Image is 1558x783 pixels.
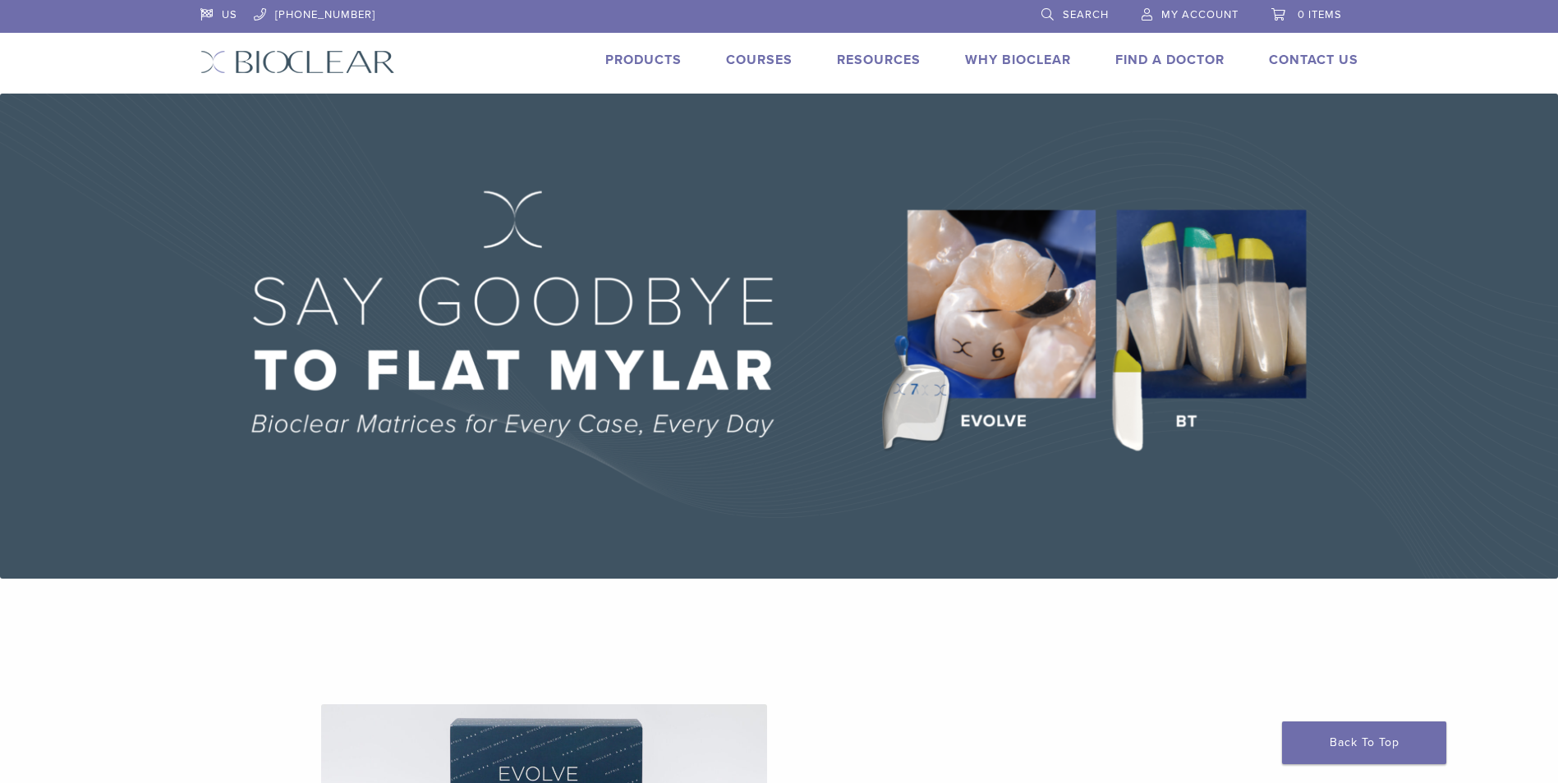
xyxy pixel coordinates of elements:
[1298,8,1342,21] span: 0 items
[605,52,682,68] a: Products
[200,50,395,74] img: Bioclear
[1269,52,1358,68] a: Contact Us
[1063,8,1109,21] span: Search
[1161,8,1239,21] span: My Account
[726,52,793,68] a: Courses
[965,52,1071,68] a: Why Bioclear
[837,52,921,68] a: Resources
[1282,721,1446,764] a: Back To Top
[1115,52,1225,68] a: Find A Doctor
